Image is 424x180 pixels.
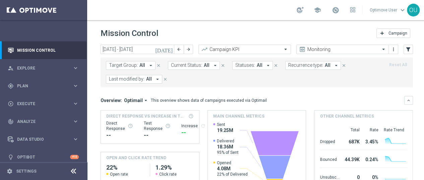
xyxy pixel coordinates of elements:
[7,65,79,71] button: person_search Explore keyboard_arrow_right
[217,122,233,127] span: Sent
[213,113,264,119] h4: Main channel metrics
[399,6,406,14] span: keyboard_arrow_down
[101,29,158,38] h1: Mission Control
[383,127,407,133] div: Rate Trend
[407,4,420,16] div: OU
[7,168,13,174] i: settings
[16,169,37,173] a: Settings
[146,76,152,82] span: All
[174,45,184,54] button: arrow_back
[8,119,72,125] div: Analyze
[155,46,173,52] i: [DATE]
[106,155,166,161] h4: OPEN AND CLICK RATE TREND
[162,76,168,83] button: close
[168,61,220,70] button: Current Status: All arrow_drop_down
[8,101,14,107] i: play_circle_outline
[101,45,174,54] input: Select date range
[7,154,79,160] div: lightbulb Optibot +10
[106,164,144,172] h2: 22%
[404,96,413,105] button: keyboard_arrow_down
[320,136,339,146] div: Dropped
[342,127,359,133] div: Total
[8,41,79,59] div: Mission Control
[232,61,273,70] button: Statuses: All arrow_drop_down
[200,123,206,129] i: refresh
[362,153,378,164] div: 0.24%
[143,97,149,103] i: arrow_drop_down
[8,101,72,107] div: Execute
[155,76,161,82] i: arrow_drop_down
[106,61,156,70] button: Target Group: All arrow_drop_down
[177,47,181,52] i: arrow_back
[139,62,145,68] span: All
[8,83,14,89] i: gps_fixed
[342,63,346,68] i: close
[72,83,79,89] i: keyboard_arrow_right
[8,65,72,71] div: Explore
[8,154,14,160] i: lightbulb
[7,101,79,106] button: play_circle_outline Execute keyboard_arrow_right
[70,155,79,159] div: +10
[341,62,347,69] button: close
[235,62,255,68] span: Statuses:
[362,136,378,146] div: 3.45%
[17,84,72,88] span: Plan
[217,127,233,133] span: 19.25M
[17,41,79,59] a: Mission Control
[217,166,248,172] span: 4.08M
[217,138,239,144] span: Delivered
[159,172,177,177] span: Click rate
[325,62,330,68] span: All
[181,129,206,137] div: --
[17,66,72,70] span: Explore
[72,118,79,125] i: keyboard_arrow_right
[186,47,191,52] i: arrow_forward
[17,148,70,166] a: Optibot
[217,150,239,155] span: 95% of Sent
[156,62,162,69] button: close
[106,113,186,119] span: Direct Response VS Increase In Total Mid Shipment Dotcom Transaction Amount
[265,62,271,69] i: arrow_drop_down
[333,62,339,69] i: arrow_drop_down
[342,153,359,164] div: 44.39K
[148,62,154,69] i: arrow_drop_down
[212,62,218,69] i: arrow_drop_down
[17,137,72,141] span: Data Studio
[106,131,133,139] div: --
[122,97,151,103] button: Optimail arrow_drop_down
[405,46,411,52] i: filter_alt
[156,164,194,172] h2: 1.29%
[17,102,72,106] span: Execute
[7,48,79,53] button: Mission Control
[201,46,208,53] i: trending_up
[7,137,79,142] div: Data Studio keyboard_arrow_right
[320,153,339,164] div: Bounced
[106,121,133,131] div: Direct Response
[156,63,161,68] i: close
[217,160,248,166] span: Opened
[390,45,397,53] button: more_vert
[106,75,162,84] button: Last modified by: All arrow_drop_down
[299,46,306,53] i: preview
[274,63,278,68] i: close
[391,47,396,52] i: more_vert
[8,148,79,166] div: Optibot
[184,45,193,54] button: arrow_forward
[220,62,226,69] button: close
[7,83,79,89] button: gps_fixed Plan keyboard_arrow_right
[198,45,291,54] ng-select: Campaign KPI
[110,172,128,177] span: Open rate
[376,29,410,38] button: add Campaign
[404,45,413,54] button: filter_alt
[362,127,378,133] div: Rate
[221,63,225,68] i: close
[273,62,279,69] button: close
[124,97,143,103] span: Optimail
[8,83,72,89] div: Plan
[101,97,122,103] h3: Overview:
[154,45,174,55] button: [DATE]
[181,123,206,129] div: Increase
